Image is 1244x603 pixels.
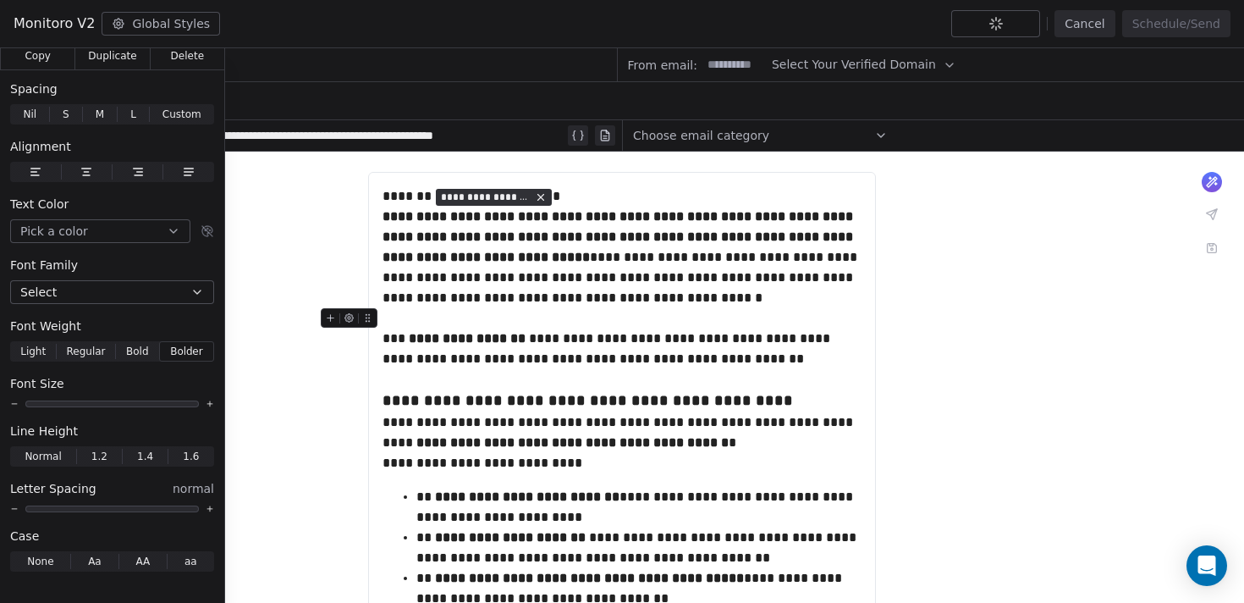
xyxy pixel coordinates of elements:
button: Cancel [1054,10,1115,37]
span: normal [173,480,214,497]
button: Global Styles [102,12,220,36]
span: 1.2 [91,449,107,464]
span: Font Family [10,257,78,274]
span: S [63,107,69,122]
span: Delete [171,49,205,63]
span: None [27,554,53,569]
span: Bold [126,344,149,359]
span: Aa [88,554,102,569]
span: Text Color [10,196,69,213]
button: Schedule/Send [1122,10,1230,37]
button: Pick a color [10,219,190,243]
span: aa [184,554,197,569]
span: Duplicate [88,49,136,63]
span: L [130,107,136,122]
span: Font Size [10,375,64,392]
span: 1.4 [137,449,153,464]
span: Case [10,528,39,545]
span: Choose email category [633,127,769,144]
span: Monitoro V2 [14,14,95,34]
span: Font Weight [10,318,81,335]
span: Alignment [10,138,71,155]
span: Select Your Verified Domain [772,56,936,74]
span: AA [135,554,150,569]
span: 1.6 [183,449,199,464]
span: From email: [628,57,697,74]
span: Regular [67,344,106,359]
span: Nil [23,107,36,122]
div: Open Intercom Messenger [1186,545,1227,586]
span: Light [20,344,46,359]
span: Normal [25,449,61,464]
span: Line Height [10,423,78,440]
span: Copy [25,49,51,63]
span: Select [20,284,57,301]
span: Letter Spacing [10,480,96,497]
span: M [96,107,104,122]
span: Spacing [10,80,58,97]
span: Custom [162,107,201,122]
